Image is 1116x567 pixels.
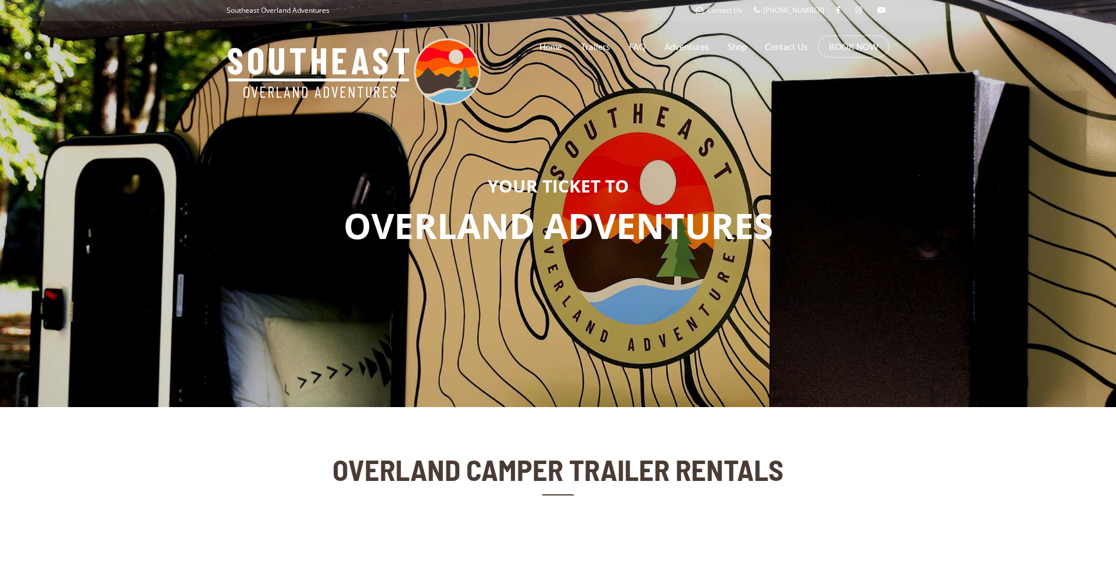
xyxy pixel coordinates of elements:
[829,41,878,52] a: BOOK NOW
[629,32,646,61] a: FAQ
[330,454,786,486] h2: OVERLAND CAMPER TRAILER RENTALS
[696,5,742,15] a: Contact Us
[728,32,746,61] a: Shop
[539,32,562,61] a: Home
[581,32,610,61] a: Trailers
[707,5,742,15] span: Contact Us
[227,3,330,18] p: Southeast Overland Adventures
[664,32,709,61] a: Adventures
[9,201,1107,251] p: OVERLAND ADVENTURES
[754,5,824,15] a: [PHONE_NUMBER]
[227,38,481,105] img: Southeast Overland Adventures
[9,176,1107,195] h3: YOUR TICKET TO
[763,5,824,15] span: [PHONE_NUMBER]
[765,32,808,61] a: Contact Us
